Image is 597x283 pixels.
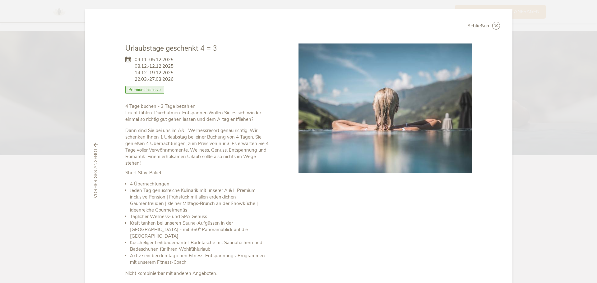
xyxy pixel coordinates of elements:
li: Jeden Tag genussreiche Kulinarik mit unserer A & L Premium inclusive Pension | Frühstück mit alle... [130,187,271,213]
span: vorheriges Angebot [93,149,99,199]
span: 09.11.-05.12.2025 08.12.-12.12.2025 14.12.-19.12.2025 22.03.-27.03.2026 [135,57,174,83]
img: Urlaubstage geschenkt 4 = 3 [298,43,472,173]
span: Premium Inclusive [125,86,164,94]
strong: Short Stay-Paket [125,170,161,176]
strong: Nicht kombinierbar mit anderen Angeboten. [125,270,217,276]
li: Kraft tanken bei unseren Sauna-Aufgüssen in der [GEOGRAPHIC_DATA] - mit 360° Panoramablick auf di... [130,220,271,240]
li: Aktiv sein bei den täglichen Fitness-Entspannungs-Programmen mit unserem Fitness-Coach [130,253,271,266]
p: Dann sind Sie bei uns im A&L Wellnessresort genau richtig. Wir schenken Ihnen 1 Urlaubstag bei ei... [125,127,271,167]
p: Leicht fühlen. Durchatmen. Entspannen. [125,103,271,123]
span: Urlaubstage geschenkt 4 = 3 [125,43,217,53]
li: Täglicher Wellness- und SPA Genuss [130,213,271,220]
li: Kuscheliger Leihbademantel, Badetasche mit Saunatüchern und Badeschuhen für Ihren Wohlfühlurlaub [130,240,271,253]
li: 4 Übernachtungen [130,181,271,187]
strong: Wollen Sie es sich wieder einmal so richtig gut gehen lassen und dem Alltag entfliehen? [125,110,261,122]
b: 4 Tage buchen - 3 Tage bezahlen [125,103,196,109]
